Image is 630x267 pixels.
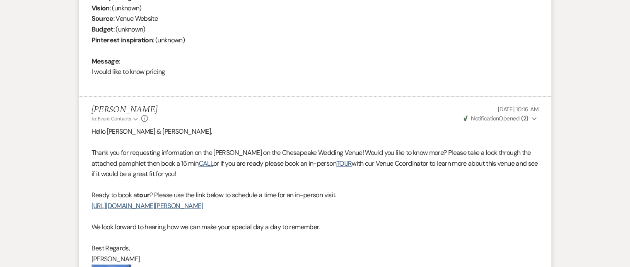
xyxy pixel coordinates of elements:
[471,115,499,122] span: Notification
[92,127,212,136] span: Hello [PERSON_NAME] & [PERSON_NAME],
[92,36,153,44] b: Pinterest inspiration
[462,114,539,123] button: NotificationOpened (2)
[92,57,119,66] b: Message
[92,115,139,122] button: to: Event Contacts
[92,222,539,233] p: We look forward to hearing how we can make your special day a day to remember.
[498,105,539,113] span: [DATE] 10:16 AM
[92,115,131,122] span: to: Event Contacts
[92,254,539,265] p: [PERSON_NAME]
[198,159,213,168] a: CALL
[463,115,529,122] span: Opened
[92,190,539,201] p: Ready to book a ? Please use the link below to schedule a time for an in-person visit.
[92,105,157,115] h5: [PERSON_NAME]
[92,14,113,23] b: Source
[336,159,352,168] a: TOUR
[521,115,528,122] strong: ( 2 )
[92,25,113,34] b: Budget
[92,201,203,210] a: [URL][DOMAIN_NAME][PERSON_NAME]
[92,147,539,179] p: Thank you for requesting information on the [PERSON_NAME] on the Chesapeake Wedding Venue! Would ...
[92,4,110,12] b: Vision
[92,243,539,254] p: Best Regards,
[137,191,150,199] strong: tour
